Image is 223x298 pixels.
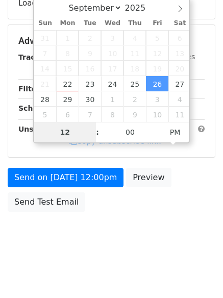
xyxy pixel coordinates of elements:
span: September 13, 2025 [168,45,191,61]
span: September 1, 2025 [56,30,79,45]
a: Copy unsubscribe link [69,137,161,146]
input: Year [122,3,159,13]
span: Tue [79,20,101,27]
span: September 8, 2025 [56,45,79,61]
span: Click to toggle [161,122,189,142]
span: Wed [101,20,123,27]
span: September 6, 2025 [168,30,191,45]
span: September 27, 2025 [168,76,191,91]
input: Hour [34,122,96,142]
span: : [96,122,99,142]
strong: Filters [18,85,44,93]
span: September 25, 2025 [123,76,146,91]
span: October 3, 2025 [146,91,168,107]
a: Send on [DATE] 12:00pm [8,168,123,187]
span: Mon [56,20,79,27]
span: October 5, 2025 [34,107,57,122]
span: September 22, 2025 [56,76,79,91]
span: Thu [123,20,146,27]
span: October 4, 2025 [168,91,191,107]
a: Send Test Email [8,192,85,212]
span: September 9, 2025 [79,45,101,61]
span: Fri [146,20,168,27]
span: September 16, 2025 [79,61,101,76]
span: Sat [168,20,191,27]
strong: Tracking [18,53,53,61]
span: September 11, 2025 [123,45,146,61]
span: September 20, 2025 [168,61,191,76]
span: October 8, 2025 [101,107,123,122]
span: September 17, 2025 [101,61,123,76]
span: August 31, 2025 [34,30,57,45]
span: September 14, 2025 [34,61,57,76]
strong: Schedule [18,104,55,112]
span: September 3, 2025 [101,30,123,45]
span: September 21, 2025 [34,76,57,91]
span: September 4, 2025 [123,30,146,45]
span: September 30, 2025 [79,91,101,107]
span: September 29, 2025 [56,91,79,107]
strong: Unsubscribe [18,125,68,133]
span: September 18, 2025 [123,61,146,76]
span: October 10, 2025 [146,107,168,122]
span: September 26, 2025 [146,76,168,91]
span: September 15, 2025 [56,61,79,76]
span: September 24, 2025 [101,76,123,91]
input: Minute [99,122,161,142]
h5: Advanced [18,35,205,46]
span: September 19, 2025 [146,61,168,76]
span: October 2, 2025 [123,91,146,107]
span: September 12, 2025 [146,45,168,61]
span: October 11, 2025 [168,107,191,122]
span: September 7, 2025 [34,45,57,61]
span: Sun [34,20,57,27]
iframe: Chat Widget [172,249,223,298]
span: October 7, 2025 [79,107,101,122]
a: Preview [126,168,171,187]
span: September 23, 2025 [79,76,101,91]
span: October 1, 2025 [101,91,123,107]
span: September 5, 2025 [146,30,168,45]
span: October 9, 2025 [123,107,146,122]
span: September 10, 2025 [101,45,123,61]
span: September 28, 2025 [34,91,57,107]
span: September 2, 2025 [79,30,101,45]
span: October 6, 2025 [56,107,79,122]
